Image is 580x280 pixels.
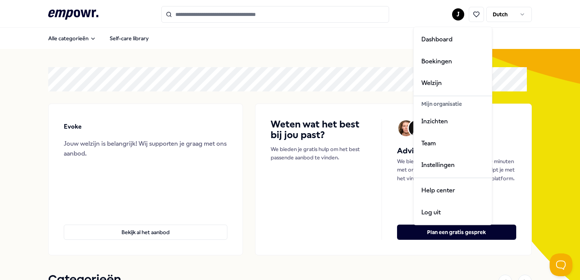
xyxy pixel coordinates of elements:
a: Instellingen [415,154,490,176]
a: Dashboard [415,28,490,50]
div: Mijn organisatie [415,98,490,110]
div: Log uit [415,201,490,223]
a: Boekingen [415,50,490,72]
a: Inzichten [415,111,490,133]
a: Welzijn [415,72,490,94]
a: Help center [415,179,490,201]
a: Team [415,132,490,154]
div: J [413,27,492,225]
